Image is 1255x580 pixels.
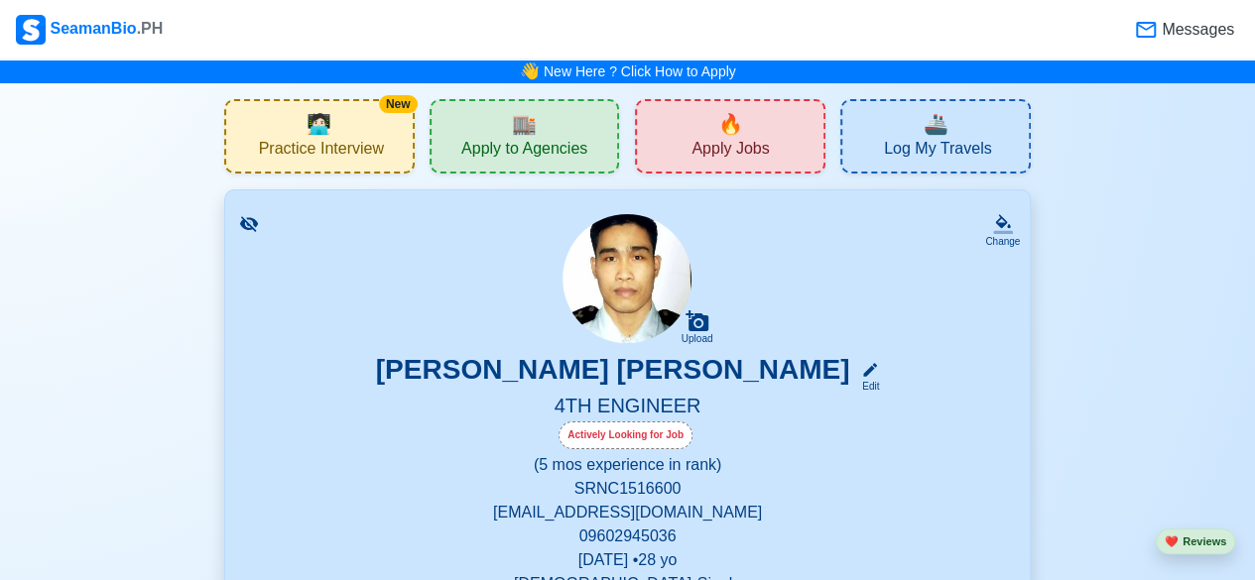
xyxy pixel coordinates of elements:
[512,109,537,139] span: agencies
[16,15,46,45] img: Logo
[544,63,736,79] a: New Here ? Click How to Apply
[379,95,418,113] div: New
[682,333,713,345] div: Upload
[461,139,587,164] span: Apply to Agencies
[1156,528,1235,555] button: heartReviews
[691,139,769,164] span: Apply Jobs
[559,421,692,449] div: Actively Looking for Job
[259,139,384,164] span: Practice Interview
[516,57,543,86] span: bell
[884,139,991,164] span: Log My Travels
[376,353,850,394] h3: [PERSON_NAME] [PERSON_NAME]
[307,109,331,139] span: interview
[249,501,1006,524] p: [EMAIL_ADDRESS][DOMAIN_NAME]
[924,109,948,139] span: travel
[249,548,1006,572] p: [DATE] • 28 yo
[1165,535,1179,547] span: heart
[137,20,164,37] span: .PH
[249,524,1006,548] p: 09602945036
[249,477,1006,501] p: SRN C1516600
[249,394,1006,421] h5: 4TH ENGINEER
[1158,18,1234,42] span: Messages
[718,109,743,139] span: new
[985,234,1020,249] div: Change
[249,453,1006,477] p: (5 mos experience in rank)
[16,15,163,45] div: SeamanBio
[853,379,879,394] div: Edit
